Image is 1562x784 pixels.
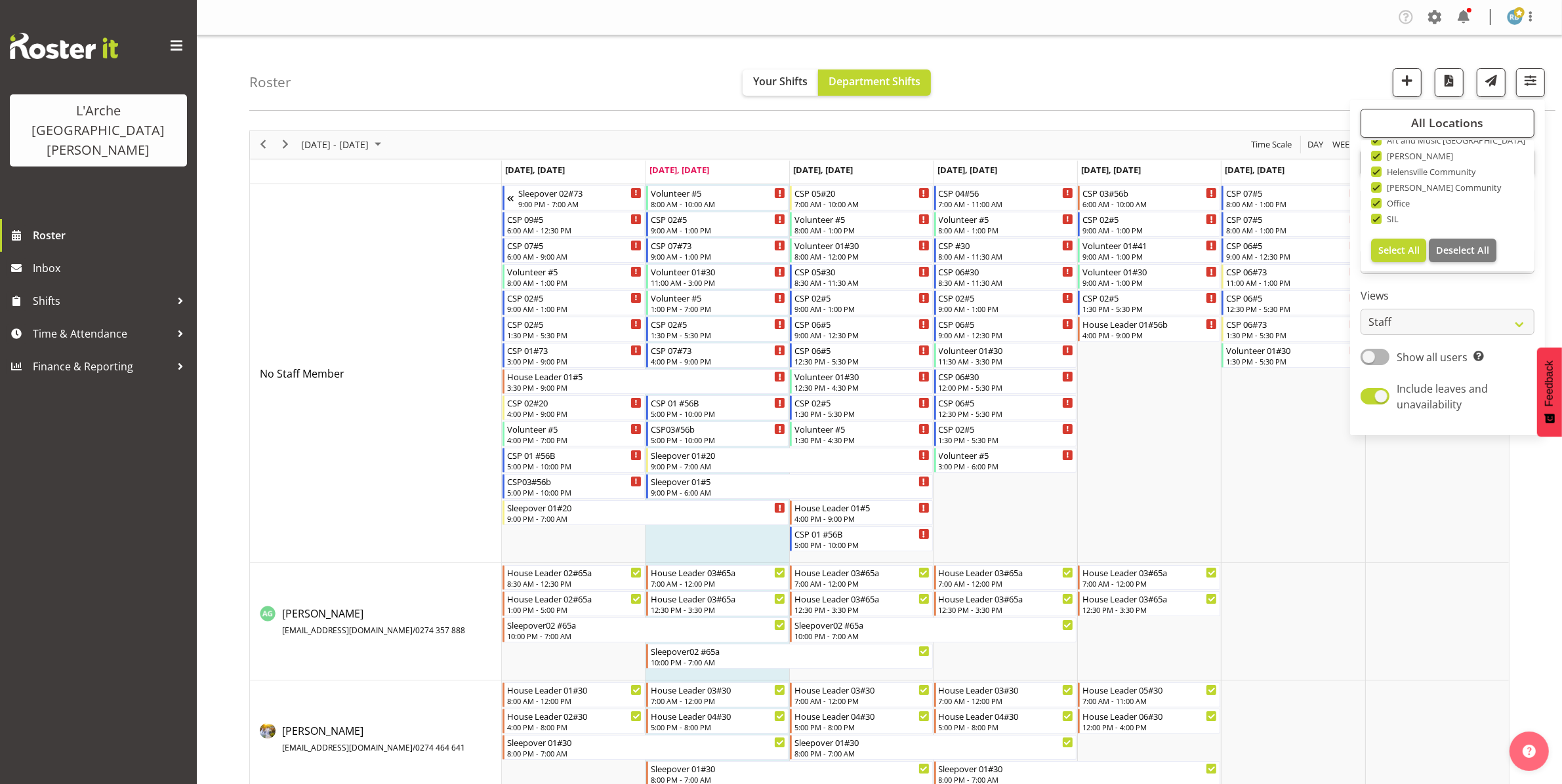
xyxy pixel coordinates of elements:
div: No Staff Member"s event - CSP03#56b Begin From Monday, August 11, 2025 at 5:00:00 PM GMT+12:00 En... [503,474,645,499]
div: 5:00 PM - 10:00 PM [651,408,785,419]
div: CSP03#56b [651,422,785,435]
div: No Staff Member"s event - CSP 02#20 Begin From Monday, August 11, 2025 at 4:00:00 PM GMT+12:00 En... [503,395,645,420]
span: Helensville Community [1382,167,1476,177]
div: 12:30 PM - 5:30 PM [794,356,929,366]
div: Aizza Garduque"s event - House Leader 04#30 Begin From Thursday, August 14, 2025 at 5:00:00 PM GM... [934,709,1077,734]
div: 12:00 PM - 5:30 PM [939,382,1073,393]
div: House Leader 04#30 [651,709,785,722]
div: Volunteer #5 [939,212,1073,225]
span: Finance & Reporting [33,357,171,376]
a: [PERSON_NAME][EMAIL_ADDRESS][DOMAIN_NAME]/0274 357 888 [282,606,465,637]
div: Adrian Garduque"s event - Sleepover02 #65a Begin From Monday, August 11, 2025 at 10:00:00 PM GMT+... [503,617,789,642]
span: 0274 357 888 [415,625,465,636]
div: 1:30 PM - 5:30 PM [1226,330,1361,340]
span: Select All [1378,244,1420,256]
div: CSP 06#30 [939,370,1073,383]
div: 1:30 PM - 4:30 PM [794,435,929,445]
div: No Staff Member"s event - Volunteer 01#30 Begin From Wednesday, August 13, 2025 at 8:00:00 AM GMT... [790,238,932,263]
div: No Staff Member"s event - Volunteer #5 Begin From Tuesday, August 12, 2025 at 8:00:00 AM GMT+12:0... [646,186,789,210]
div: No Staff Member"s event - CSP 07#73 Begin From Tuesday, August 12, 2025 at 9:00:00 AM GMT+12:00 E... [646,238,789,263]
div: No Staff Member"s event - CSP 05#30 Begin From Wednesday, August 13, 2025 at 8:30:00 AM GMT+12:00... [790,264,932,289]
div: Aizza Garduque"s event - House Leader 04#30 Begin From Wednesday, August 13, 2025 at 5:00:00 PM G... [790,709,932,734]
div: Adrian Garduque"s event - House Leader 03#65a Begin From Friday, August 15, 2025 at 12:30:00 PM G... [1078,591,1220,616]
button: Filter Shifts [1516,68,1545,97]
div: No Staff Member"s event - CSP #30 Begin From Thursday, August 14, 2025 at 8:00:00 AM GMT+12:00 En... [934,238,1077,263]
span: Your Shifts [753,74,808,88]
div: No Staff Member"s event - CSP 02#5 Begin From Wednesday, August 13, 2025 at 1:30:00 PM GMT+12:00 ... [790,395,932,420]
div: 11:00 AM - 1:00 PM [1226,277,1361,288]
div: No Staff Member"s event - CSP 06#5 Begin From Thursday, August 14, 2025 at 9:00:00 AM GMT+12:00 E... [934,317,1077,342]
div: House Leader 04#30 [794,709,929,722]
div: 5:00 PM - 10:00 PM [507,461,642,471]
div: House Leader 01#56b [1082,317,1217,330]
div: 9:00 PM - 6:00 AM [651,487,930,498]
div: No Staff Member"s event - CSP 05#20 Begin From Wednesday, August 13, 2025 at 7:00:00 AM GMT+12:00... [790,186,932,210]
span: Shifts [33,291,171,311]
span: [DATE] - [DATE] [300,136,370,153]
div: No Staff Member"s event - CSP 06#5 Begin From Saturday, August 16, 2025 at 9:00:00 AM GMT+12:00 E... [1222,238,1364,263]
div: No Staff Member"s event - Volunteer #5 Begin From Thursday, August 14, 2025 at 8:00:00 AM GMT+12:... [934,212,1077,237]
span: Deselect All [1436,244,1489,256]
div: House Leader 06#30 [1082,709,1217,722]
div: 5:00 PM - 10:00 PM [651,435,785,445]
div: 9:00 AM - 1:00 PM [651,251,785,262]
div: No Staff Member"s event - CSP 02#5 Begin From Tuesday, August 12, 2025 at 9:00:00 AM GMT+12:00 En... [646,212,789,237]
div: 9:00 AM - 12:30 PM [794,330,929,340]
div: CSP 02#5 [651,212,785,225]
div: Volunteer 01#41 [1082,239,1217,252]
div: CSP 07#73 [651,343,785,357]
div: House Leader 03#65a [1082,566,1217,579]
div: No Staff Member"s event - CSP 09#5 Begin From Monday, August 11, 2025 at 6:00:00 AM GMT+12:00 End... [503,212,645,237]
div: Volunteer #5 [507,265,642,278]
span: Include leaves and unavailability [1397,382,1488,412]
span: Feedback [1544,361,1555,406]
div: 12:30 PM - 5:30 PM [1226,304,1361,314]
div: 12:30 PM - 3:30 PM [1082,604,1217,615]
div: No Staff Member"s event - CSP 06#5 Begin From Thursday, August 14, 2025 at 12:30:00 PM GMT+12:00 ... [934,395,1077,420]
div: 7:00 AM - 12:00 PM [651,578,785,589]
div: CSP 06#5 [794,317,929,330]
div: 7:00 AM - 12:00 PM [651,696,785,706]
div: No Staff Member"s event - Volunteer 01#41 Begin From Friday, August 15, 2025 at 9:00:00 AM GMT+12... [1078,238,1220,263]
div: 6:00 AM - 10:00 AM [1082,199,1217,209]
div: Volunteer 01#30 [794,370,929,383]
div: 9:00 AM - 12:30 PM [939,330,1073,340]
div: No Staff Member"s event - House Leader 01#5 Begin From Wednesday, August 13, 2025 at 4:00:00 PM G... [790,500,932,525]
div: No Staff Member"s event - CSP 07#5 Begin From Saturday, August 16, 2025 at 8:00:00 AM GMT+12:00 E... [1222,186,1364,210]
div: 11:00 AM - 3:00 PM [651,277,785,288]
button: Your Shifts [743,69,818,96]
div: CSP 02#5 [507,291,642,304]
td: No Staff Member resource [250,184,502,564]
div: CSP 05#30 [794,265,929,278]
div: 1:30 PM - 5:30 PM [1082,304,1217,314]
div: CSP 02#5 [939,291,1073,304]
div: CSP 02#20 [507,396,642,409]
div: L'Arche [GEOGRAPHIC_DATA][PERSON_NAME] [23,101,174,160]
div: 12:30 PM - 5:30 PM [939,408,1073,419]
div: 4:00 PM - 9:00 PM [1082,330,1217,340]
div: 9:00 PM - 7:00 AM [651,461,930,471]
div: Volunteer #5 [507,422,642,435]
div: No Staff Member"s event - Volunteer 01#30 Begin From Wednesday, August 13, 2025 at 12:30:00 PM GM... [790,369,932,394]
div: No Staff Member"s event - Volunteer 01#30 Begin From Thursday, August 14, 2025 at 11:30:00 AM GMT... [934,343,1077,368]
div: Volunteer 01#30 [1226,343,1361,357]
button: Previous [255,136,272,153]
div: Volunteer #5 [651,291,785,304]
div: No Staff Member"s event - Volunteer #5 Begin From Monday, August 11, 2025 at 4:00:00 PM GMT+12:00... [503,421,645,446]
div: 6:00 AM - 12:30 PM [507,225,642,235]
img: robin-buch3407.jpg [1507,9,1523,25]
div: 9:00 AM - 1:00 PM [1082,225,1217,235]
div: CSP 06#5 [794,343,929,357]
div: No Staff Member"s event - CSP 07#73 Begin From Tuesday, August 12, 2025 at 4:00:00 PM GMT+12:00 E... [646,343,789,368]
div: 8:00 AM - 1:00 PM [794,225,929,235]
div: No Staff Member"s event - CSP 02#5 Begin From Friday, August 15, 2025 at 1:30:00 PM GMT+12:00 End... [1078,290,1220,315]
div: No Staff Member"s event - Volunteer 01#30 Begin From Saturday, August 16, 2025 at 1:30:00 PM GMT+... [1222,343,1364,368]
div: CSP 09#5 [507,212,642,225]
div: House Leader 05#30 [1082,683,1217,696]
div: 9:00 AM - 1:00 PM [651,225,785,235]
div: No Staff Member"s event - CSP 01#73 Begin From Monday, August 11, 2025 at 3:00:00 PM GMT+12:00 En... [503,343,645,368]
div: 1:30 PM - 5:30 PM [794,408,929,419]
div: CSP 02#5 [507,317,642,330]
div: 4:00 PM - 9:00 PM [794,513,929,524]
div: 1:30 PM - 5:30 PM [651,330,785,340]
